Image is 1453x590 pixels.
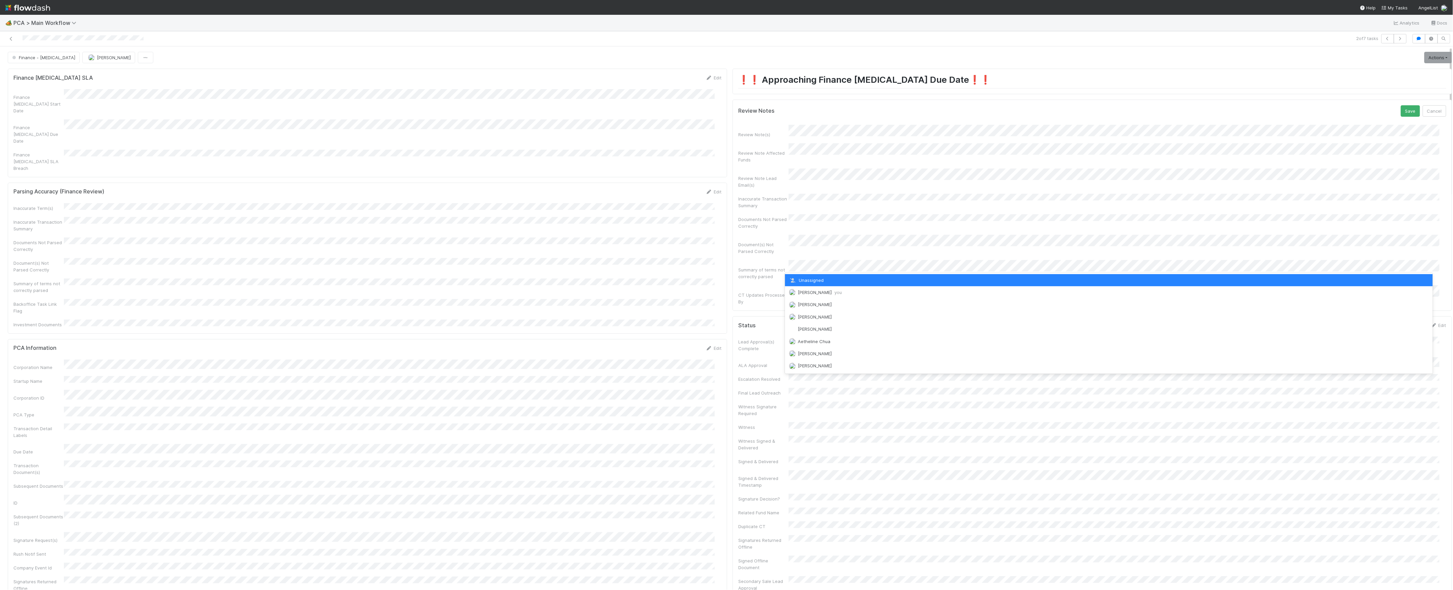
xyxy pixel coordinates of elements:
[13,551,64,557] div: Rush Notif Sent
[834,290,842,295] span: you
[1393,19,1420,27] a: Analytics
[13,564,64,571] div: Company Event Id
[789,338,796,345] img: avatar_103f69d0-f655-4f4f-bc28-f3abe7034599.png
[13,364,64,371] div: Corporation Name
[97,55,131,60] span: [PERSON_NAME]
[738,266,789,280] div: Summary of terms not correctly parsed
[798,326,832,332] span: [PERSON_NAME]
[13,124,64,144] div: Finance [MEDICAL_DATA] Due Date
[8,52,80,63] button: Finance - [MEDICAL_DATA]
[738,322,756,329] h5: Status
[13,378,64,384] div: Startup Name
[738,403,789,417] div: Witness Signature Required
[13,411,64,418] div: PCA Type
[13,260,64,273] div: Document(s) Not Parsed Correctly
[789,350,796,357] img: avatar_adb74e0e-9f86-401c-adfc-275927e58b0b.png
[13,425,64,439] div: Transaction Detail Labels
[738,175,789,188] div: Review Note Lead Email(s)
[1430,323,1446,328] a: Edit
[13,462,64,476] div: Transaction Document(s)
[1360,4,1376,11] div: Help
[738,376,789,382] div: Escalation Resolved
[13,20,80,26] span: PCA > Main Workflow
[1430,19,1448,27] a: Docs
[798,314,832,320] span: [PERSON_NAME]
[13,537,64,544] div: Signature Request(s)
[789,326,796,333] img: avatar_55c8bf04-bdf8-4706-8388-4c62d4787457.png
[13,94,64,114] div: Finance [MEDICAL_DATA] Start Date
[798,363,832,368] span: [PERSON_NAME]
[706,345,721,351] a: Edit
[5,20,12,26] span: 🏕️
[13,75,93,81] h5: Finance [MEDICAL_DATA] SLA
[798,302,832,307] span: [PERSON_NAME]
[13,301,64,314] div: Backoffice Task Link Flag
[13,151,64,172] div: Finance [MEDICAL_DATA] SLA Breach
[738,390,789,396] div: Final Lead Outreach
[1419,5,1438,10] span: AngelList
[11,55,75,60] span: Finance - [MEDICAL_DATA]
[1441,5,1448,11] img: avatar_b6a6ccf4-6160-40f7-90da-56c3221167ae.png
[789,289,796,296] img: avatar_b6a6ccf4-6160-40f7-90da-56c3221167ae.png
[82,52,135,63] button: [PERSON_NAME]
[789,314,796,320] img: avatar_1d14498f-6309-4f08-8780-588779e5ce37.png
[13,483,64,489] div: Subsequent Documents
[738,509,789,516] div: Related Fund Name
[798,290,842,295] span: [PERSON_NAME]
[13,448,64,455] div: Due Date
[738,131,789,138] div: Review Note(s)
[13,188,104,195] h5: Parsing Accuracy (Finance Review)
[738,523,789,530] div: Duplicate CT
[13,219,64,232] div: Inaccurate Transaction Summary
[1381,5,1408,10] span: My Tasks
[1357,35,1379,42] span: 2 of 7 tasks
[738,216,789,229] div: Documents Not Parsed Correctly
[1423,105,1446,117] button: Cancel
[738,495,789,502] div: Signature Decision?
[13,239,64,253] div: Documents Not Parsed Correctly
[738,537,789,550] div: Signatures Returned Offline
[13,500,64,506] div: ID
[798,339,830,344] span: Aetheline Chua
[789,278,824,283] span: Unassigned
[798,351,832,356] span: [PERSON_NAME]
[706,189,721,194] a: Edit
[738,557,789,571] div: Signed Offline Document
[13,513,64,527] div: Subsequent Documents (2)
[738,241,789,255] div: Document(s) Not Parsed Correctly
[738,475,789,488] div: Signed & Delivered Timestamp
[738,195,789,209] div: Inaccurate Transaction Summary
[1401,105,1420,117] button: Save
[706,75,721,80] a: Edit
[738,150,789,163] div: Review Note Affected Funds
[88,54,95,61] img: avatar_b6a6ccf4-6160-40f7-90da-56c3221167ae.png
[738,292,789,305] div: CT Updates Processed By
[789,363,796,369] img: avatar_df83acd9-d480-4d6e-a150-67f005a3ea0d.png
[13,321,64,328] div: Investment Documents
[738,74,1446,88] h1: ❗️❗️ Approaching Finance [MEDICAL_DATA] Due Date❗️❗️
[13,280,64,294] div: Summary of terms not correctly parsed
[738,338,789,352] div: Lead Approval(s) Complete
[5,2,50,13] img: logo-inverted-e16ddd16eac7371096b0.svg
[738,458,789,465] div: Signed & Delivered
[789,301,796,308] img: avatar_55a2f090-1307-4765-93b4-f04da16234ba.png
[1424,52,1452,63] a: Actions
[738,424,789,431] div: Witness
[13,395,64,401] div: Corporation ID
[738,108,775,114] h5: Review Notes
[13,205,64,212] div: Inaccurate Term(s)
[738,362,789,369] div: ALA Approval
[738,438,789,451] div: Witness Signed & Delivered
[13,345,56,352] h5: PCA Information
[1381,4,1408,11] a: My Tasks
